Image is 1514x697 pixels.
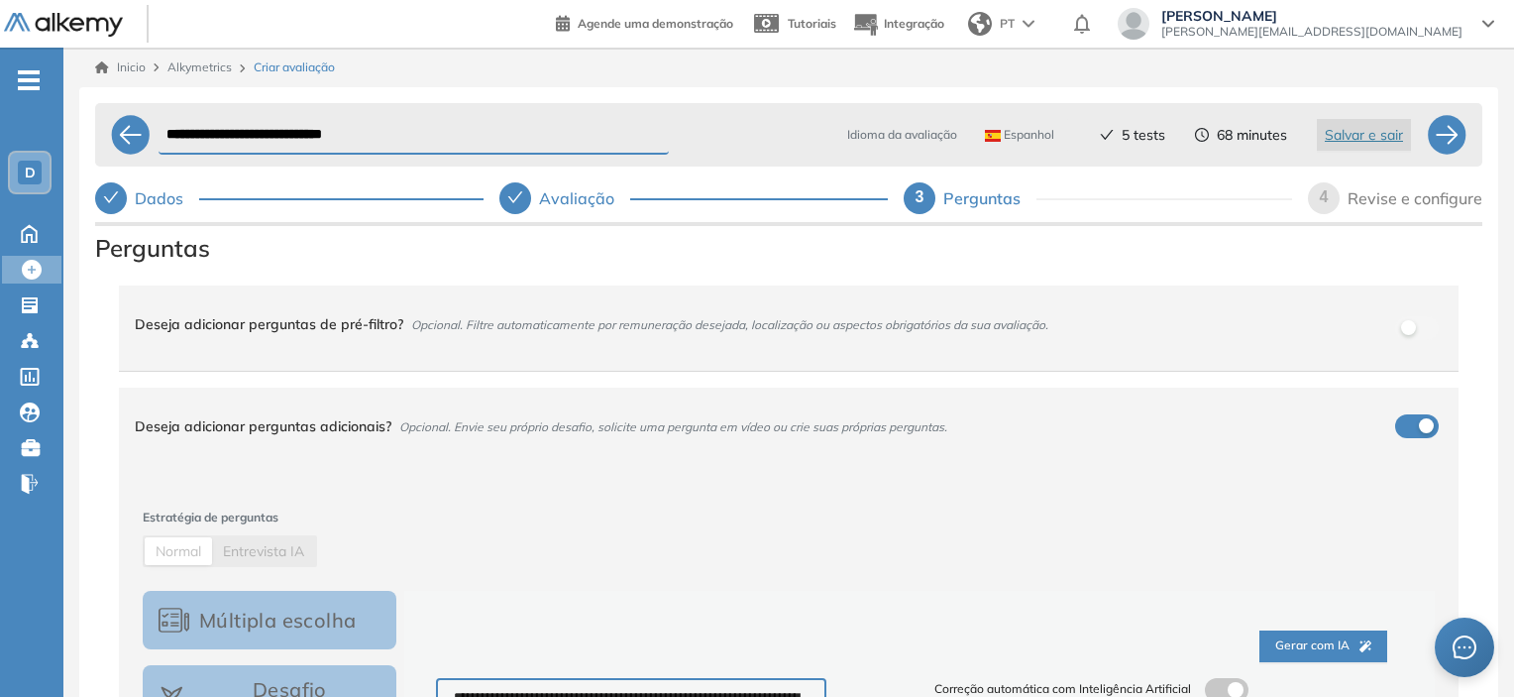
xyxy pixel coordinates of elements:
[223,542,304,560] span: AI
[95,58,146,76] a: Inicio
[499,182,888,214] div: Avaliação
[968,12,992,36] img: world
[507,189,523,205] span: check
[1308,182,1482,214] div: 4Revise e configure
[1453,636,1476,659] span: message
[1023,20,1034,28] img: arrow
[143,591,396,649] button: Múltipla escolha
[1000,15,1015,33] span: PT
[167,59,232,74] span: Alkymetrics
[943,182,1036,214] div: Perguntas
[411,317,1048,332] span: Opcional. Filtre automaticamente por remuneração desejada, localização ou aspectos obrigatórios d...
[1259,631,1387,662] button: Gerar com IA
[103,189,119,205] span: check
[847,126,957,144] span: Idioma da avaliação
[119,388,1459,465] div: Deseja adicionar perguntas adicionais?Opcional. Envie seu próprio desafio, solicite uma pergunta ...
[916,188,924,205] span: 3
[135,182,199,214] div: Dados
[95,182,484,214] div: Dados
[1161,24,1462,40] span: [PERSON_NAME][EMAIL_ADDRESS][DOMAIN_NAME]
[578,16,733,31] span: Agende uma demonstração
[1348,182,1482,214] div: Revise e configure
[119,286,1459,371] div: Deseja adicionar perguntas de pré-filtro?Opcional. Filtre automaticamente por remuneração desejad...
[4,13,123,38] img: Logotipo
[884,16,944,31] span: Integração
[1320,188,1329,205] span: 4
[556,10,733,34] a: Agende uma demonstração
[539,182,630,214] div: Avaliação
[135,417,391,435] span: Deseja adicionar perguntas adicionais?
[156,542,201,560] span: Normal
[399,419,947,434] span: Opcional. Envie seu próprio desafio, solicite uma pergunta em vídeo ou crie suas próprias perguntas.
[135,315,403,333] span: Deseja adicionar perguntas de pré-filtro?
[852,3,944,46] button: Integração
[143,509,1435,527] span: Estratégia de perguntas
[1325,124,1403,146] span: Salvar e sair
[788,16,836,31] span: Tutoriais
[985,130,1001,142] img: ESP
[1195,128,1209,142] span: clock-circle
[254,58,335,76] span: Criar avaliação
[1217,125,1287,146] span: 68 minutes
[1122,125,1165,146] span: 5 tests
[25,165,36,180] span: D
[1275,637,1371,655] span: Gerar com IA
[1161,8,1462,24] span: [PERSON_NAME]
[904,182,1292,214] div: 3Perguntas
[18,78,40,82] i: -
[1100,128,1114,142] span: check
[95,230,1482,266] span: Perguntas
[985,127,1054,143] span: Espanhol
[1317,119,1411,151] button: Salvar e sair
